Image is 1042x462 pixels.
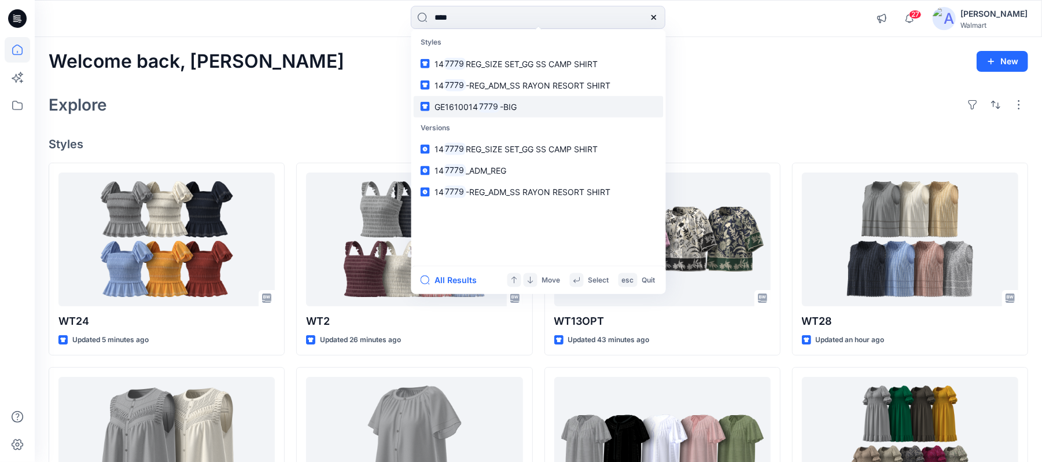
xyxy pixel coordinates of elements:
[49,96,107,114] h2: Explore
[444,57,466,70] mark: 7779
[414,32,664,53] p: Styles
[642,274,656,286] p: Quit
[622,274,634,286] p: esc
[977,51,1028,72] button: New
[466,58,598,68] span: REG_SIZE SET_GG SS CAMP SHIRT
[466,166,506,175] span: _ADM_REG
[444,142,466,156] mark: 7779
[435,187,444,197] span: 14
[435,101,478,111] span: GE1610014
[414,96,664,117] a: GE16100147779-BIG
[466,80,610,90] span: -REG_ADM_SS RAYON RESORT SHIRT
[414,74,664,96] a: 147779-REG_ADM_SS RAYON RESORT SHIRT
[306,173,522,306] a: WT2
[933,7,956,30] img: avatar
[466,144,598,154] span: REG_SIZE SET_GG SS CAMP SHIRT
[414,160,664,181] a: 147779_ADM_REG
[466,187,610,197] span: -REG_ADM_SS RAYON RESORT SHIRT
[909,10,922,19] span: 27
[414,53,664,74] a: 147779REG_SIZE SET_GG SS CAMP SHIRT
[421,273,484,287] button: All Results
[435,144,444,154] span: 14
[478,100,500,113] mark: 7779
[72,334,149,346] p: Updated 5 minutes ago
[414,181,664,203] a: 147779-REG_ADM_SS RAYON RESORT SHIRT
[542,274,561,286] p: Move
[568,334,650,346] p: Updated 43 minutes ago
[435,80,444,90] span: 14
[58,173,275,306] a: WT24
[58,313,275,329] p: WT24
[49,137,1028,151] h4: Styles
[435,58,444,68] span: 14
[554,313,771,329] p: WT13OPT
[49,51,344,72] h2: Welcome back, [PERSON_NAME]
[414,138,664,160] a: 147779REG_SIZE SET_GG SS CAMP SHIRT
[960,21,1028,30] div: Walmart
[444,78,466,91] mark: 7779
[802,313,1018,329] p: WT28
[802,173,1018,306] a: WT28
[435,166,444,175] span: 14
[960,7,1028,21] div: [PERSON_NAME]
[816,334,885,346] p: Updated an hour ago
[444,164,466,177] mark: 7779
[320,334,401,346] p: Updated 26 minutes ago
[444,185,466,199] mark: 7779
[306,313,522,329] p: WT2
[414,117,664,138] p: Versions
[588,274,609,286] p: Select
[500,101,517,111] span: -BIG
